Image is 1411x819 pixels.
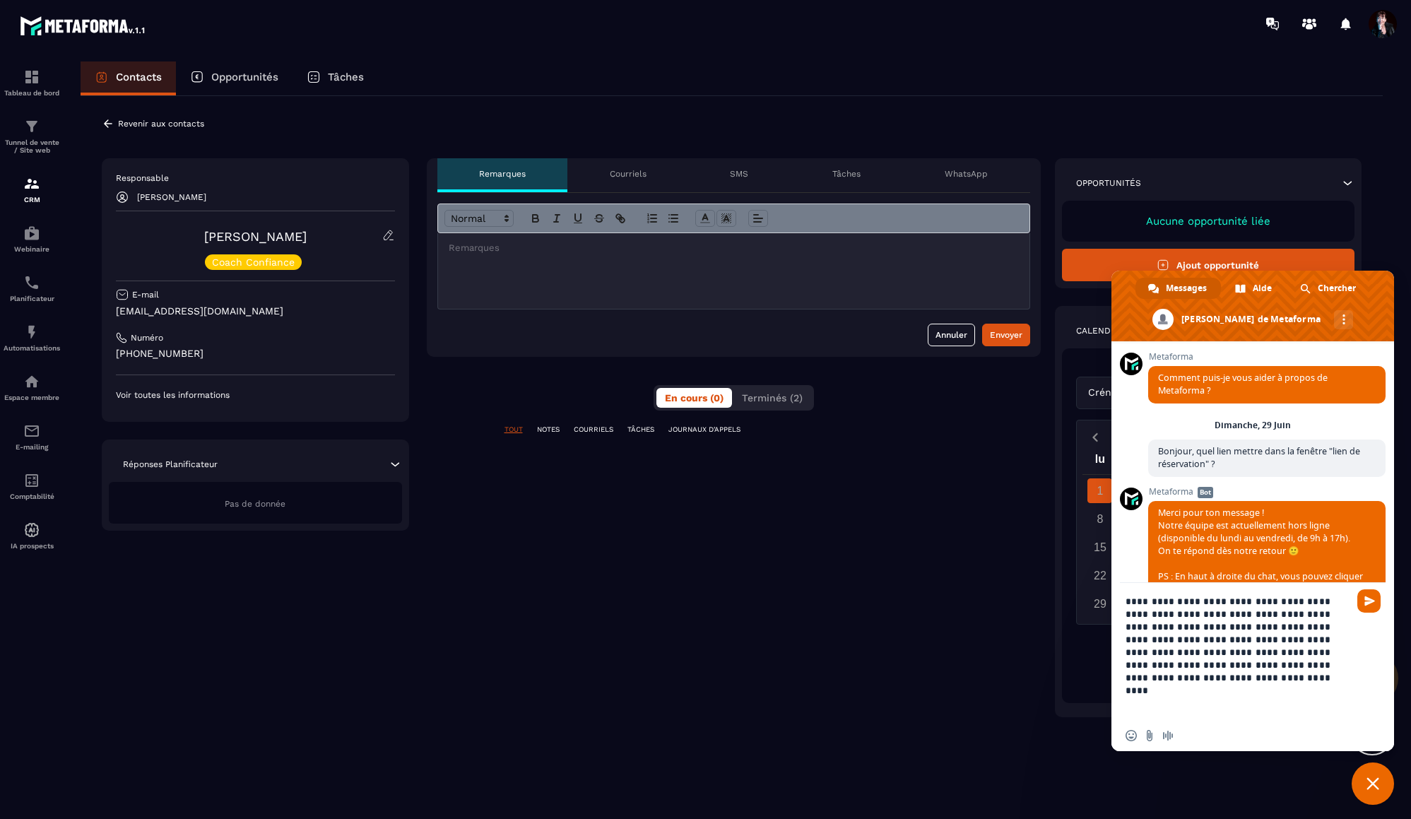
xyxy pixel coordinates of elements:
p: JOURNAUX D'APPELS [668,425,740,435]
img: logo [20,13,147,38]
a: formationformationCRM [4,165,60,214]
button: Open months overlay [1109,425,1208,449]
p: [PHONE_NUMBER] [116,347,395,360]
p: CRM [4,196,60,204]
img: automations [23,324,40,341]
p: Numéro [131,332,163,343]
p: E-mailing [4,443,60,451]
span: Terminés (2) [742,392,803,403]
a: Opportunités [176,61,293,95]
div: Envoyer [990,328,1022,342]
span: Bot [1198,487,1213,498]
div: Calendar days [1082,478,1335,616]
p: Tableau de bord [4,89,60,97]
img: email [23,423,40,440]
a: formationformationTableau de bord [4,58,60,107]
div: 15 [1087,535,1112,560]
a: Contacts [81,61,176,95]
p: TÂCHES [627,425,654,435]
a: automationsautomationsWebinaire [4,214,60,264]
a: Messages [1135,278,1221,299]
p: Webinaire [4,245,60,253]
p: Planificateur [4,295,60,302]
div: Calendar wrapper [1082,449,1335,616]
textarea: Entrez votre message... [1126,583,1352,720]
p: Comptabilité [4,493,60,500]
div: 22 [1087,563,1112,588]
span: Merci pour ton message ! Notre équipe est actuellement hors ligne (disponible du lundi au vendred... [1158,507,1366,608]
p: Automatisations [4,344,60,352]
span: Aide [1253,278,1272,299]
div: 1 [1087,478,1112,503]
p: Opportunités [211,71,278,83]
div: lu [1082,449,1118,474]
span: Pas de donnée [225,499,285,509]
span: Metaforma [1148,487,1386,497]
p: Tunnel de vente / Site web [4,139,60,154]
span: Insérer un emoji [1126,730,1137,741]
img: formation [23,175,40,192]
span: Bonjour, quel lien mettre dans la fenêtre "lien de réservation" ? [1158,445,1360,470]
p: Tâches [832,168,861,179]
p: E-mail [132,289,159,300]
p: Voir toutes les informations [116,389,395,401]
span: Messages [1166,278,1207,299]
a: automationsautomationsEspace membre [4,363,60,412]
span: Chercher [1318,278,1356,299]
div: Dimanche, 29 Juin [1215,421,1291,430]
img: automations [23,373,40,390]
p: Espace membre [4,394,60,401]
div: Search for option [1076,377,1230,409]
p: Opportunités [1076,177,1141,189]
span: Message audio [1162,730,1174,741]
img: formation [23,69,40,86]
span: Metaforma [1148,352,1386,362]
span: Créneaux disponibles [1085,385,1196,401]
span: Comment puis-je vous aider à propos de Metaforma ? [1158,372,1328,396]
img: automations [23,225,40,242]
span: En cours (0) [665,392,724,403]
a: Aide [1222,278,1286,299]
p: Coach Confiance [212,257,295,267]
a: Fermer le chat [1352,762,1394,805]
p: Aucune opportunité liée [1076,215,1341,228]
p: SMS [730,168,748,179]
a: Chercher [1287,278,1370,299]
button: Ajout opportunité [1062,249,1355,281]
a: [PERSON_NAME] [204,229,307,244]
p: Revenir aux contacts [118,119,204,129]
p: Contacts [116,71,162,83]
div: 29 [1087,591,1112,616]
button: Envoyer [982,324,1030,346]
p: Courriels [610,168,647,179]
p: Réponses Planificateur [123,459,218,470]
div: 8 [1087,507,1112,531]
button: Annuler [928,324,975,346]
p: Tâches [328,71,364,83]
a: emailemailE-mailing [4,412,60,461]
span: Envoyer un fichier [1144,730,1155,741]
a: accountantaccountantComptabilité [4,461,60,511]
a: Tâches [293,61,378,95]
button: Terminés (2) [733,388,811,408]
p: NOTES [537,425,560,435]
img: accountant [23,472,40,489]
button: En cours (0) [656,388,732,408]
a: automationsautomationsAutomatisations [4,313,60,363]
p: [PERSON_NAME] [137,192,206,202]
p: Calendrier [1076,325,1130,336]
p: TOUT [504,425,523,435]
img: scheduler [23,274,40,291]
a: formationformationTunnel de vente / Site web [4,107,60,165]
p: IA prospects [4,542,60,550]
p: Remarques [479,168,526,179]
a: schedulerschedulerPlanificateur [4,264,60,313]
img: automations [23,522,40,538]
img: formation [23,118,40,135]
p: COURRIELS [574,425,613,435]
p: [EMAIL_ADDRESS][DOMAIN_NAME] [116,305,395,318]
span: Envoyer [1357,589,1381,613]
p: Responsable [116,172,395,184]
button: Previous month [1082,428,1109,447]
p: WhatsApp [945,168,988,179]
